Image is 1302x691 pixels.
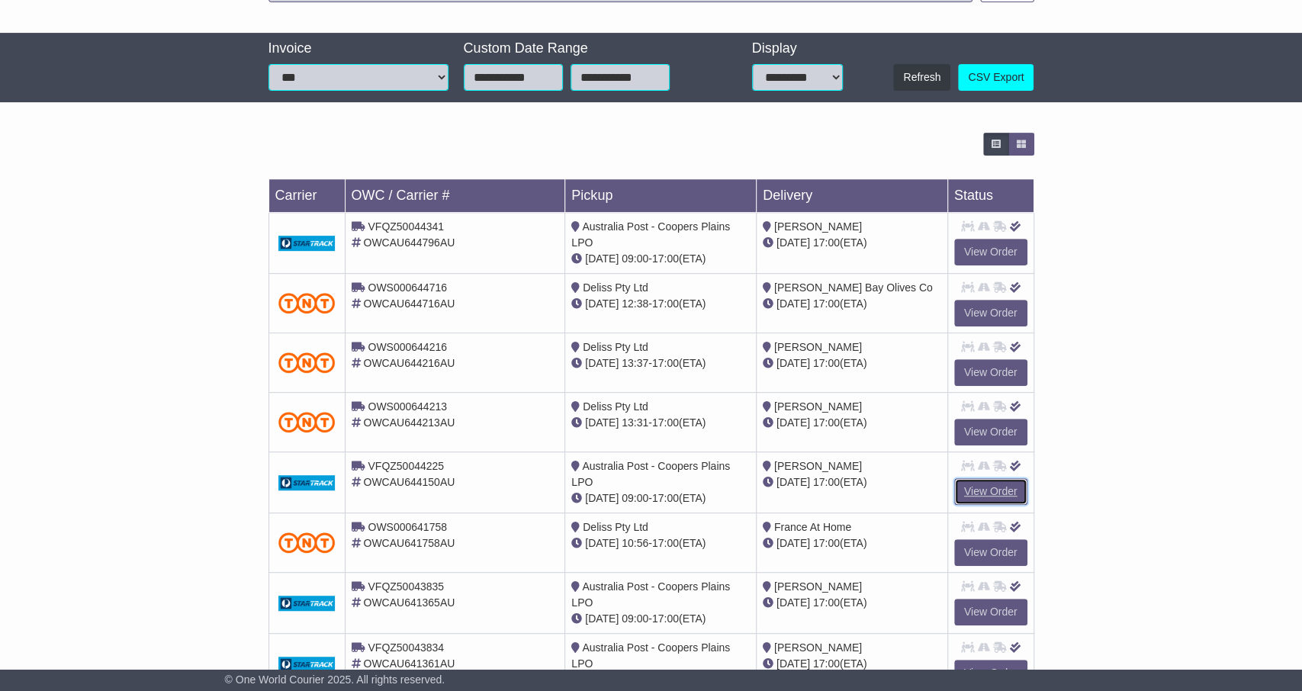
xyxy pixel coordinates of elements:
[763,474,941,490] div: (ETA)
[776,537,810,549] span: [DATE]
[571,251,750,267] div: - (ETA)
[278,352,336,373] img: TNT_Domestic.png
[368,341,447,353] span: OWS000644216
[363,657,455,670] span: OWCAU641361AU
[571,611,750,627] div: - (ETA)
[958,64,1034,91] a: CSV Export
[763,656,941,672] div: (ETA)
[622,357,648,369] span: 13:37
[954,539,1027,566] a: View Order
[776,297,810,310] span: [DATE]
[622,537,648,549] span: 10:56
[368,400,447,413] span: OWS000644213
[652,492,679,504] span: 17:00
[774,521,851,533] span: France At Home
[774,400,862,413] span: [PERSON_NAME]
[363,596,455,609] span: OWCAU641365AU
[774,580,862,593] span: [PERSON_NAME]
[571,535,750,551] div: - (ETA)
[368,521,447,533] span: OWS000641758
[363,297,455,310] span: OWCAU644716AU
[954,419,1027,445] a: View Order
[774,281,933,294] span: [PERSON_NAME] Bay Olives Co
[763,235,941,251] div: (ETA)
[278,596,336,611] img: GetCarrierServiceDarkLogo
[278,657,336,672] img: GetCarrierServiceDarkLogo
[368,580,444,593] span: VFQZ50043835
[571,220,730,249] span: Australia Post - Coopers Plains LPO
[585,537,619,549] span: [DATE]
[583,400,648,413] span: Deliss Pty Ltd
[954,300,1027,326] a: View Order
[585,612,619,625] span: [DATE]
[571,580,730,609] span: Australia Post - Coopers Plains LPO
[954,599,1027,625] a: View Order
[571,415,750,431] div: - (ETA)
[652,612,679,625] span: 17:00
[585,492,619,504] span: [DATE]
[585,357,619,369] span: [DATE]
[363,416,455,429] span: OWCAU644213AU
[652,357,679,369] span: 17:00
[585,416,619,429] span: [DATE]
[652,416,679,429] span: 17:00
[954,478,1027,505] a: View Order
[464,40,709,57] div: Custom Date Range
[278,475,336,490] img: GetCarrierServiceDarkLogo
[776,596,810,609] span: [DATE]
[363,357,455,369] span: OWCAU644216AU
[363,476,455,488] span: OWCAU644150AU
[813,416,840,429] span: 17:00
[763,415,941,431] div: (ETA)
[954,359,1027,386] a: View Order
[363,537,455,549] span: OWCAU641758AU
[652,537,679,549] span: 17:00
[268,179,345,213] td: Carrier
[571,355,750,371] div: - (ETA)
[776,357,810,369] span: [DATE]
[776,476,810,488] span: [DATE]
[893,64,950,91] button: Refresh
[756,179,947,213] td: Delivery
[225,673,445,686] span: © One World Courier 2025. All rights reserved.
[368,220,444,233] span: VFQZ50044341
[622,252,648,265] span: 09:00
[571,641,730,670] span: Australia Post - Coopers Plains LPO
[583,341,648,353] span: Deliss Pty Ltd
[622,297,648,310] span: 12:38
[571,490,750,506] div: - (ETA)
[565,179,757,213] td: Pickup
[278,236,336,251] img: GetCarrierServiceDarkLogo
[368,460,444,472] span: VFQZ50044225
[954,239,1027,265] a: View Order
[763,595,941,611] div: (ETA)
[813,297,840,310] span: 17:00
[278,412,336,432] img: TNT_Domestic.png
[268,40,448,57] div: Invoice
[813,657,840,670] span: 17:00
[776,236,810,249] span: [DATE]
[813,596,840,609] span: 17:00
[774,460,862,472] span: [PERSON_NAME]
[776,657,810,670] span: [DATE]
[813,357,840,369] span: 17:00
[585,297,619,310] span: [DATE]
[368,281,447,294] span: OWS000644716
[345,179,565,213] td: OWC / Carrier #
[278,532,336,553] img: TNT_Domestic.png
[583,281,648,294] span: Deliss Pty Ltd
[813,537,840,549] span: 17:00
[763,535,941,551] div: (ETA)
[774,341,862,353] span: [PERSON_NAME]
[774,641,862,654] span: [PERSON_NAME]
[622,492,648,504] span: 09:00
[947,179,1034,213] td: Status
[583,521,648,533] span: Deliss Pty Ltd
[278,293,336,313] img: TNT_Domestic.png
[813,476,840,488] span: 17:00
[571,296,750,312] div: - (ETA)
[585,252,619,265] span: [DATE]
[776,416,810,429] span: [DATE]
[752,40,843,57] div: Display
[774,220,862,233] span: [PERSON_NAME]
